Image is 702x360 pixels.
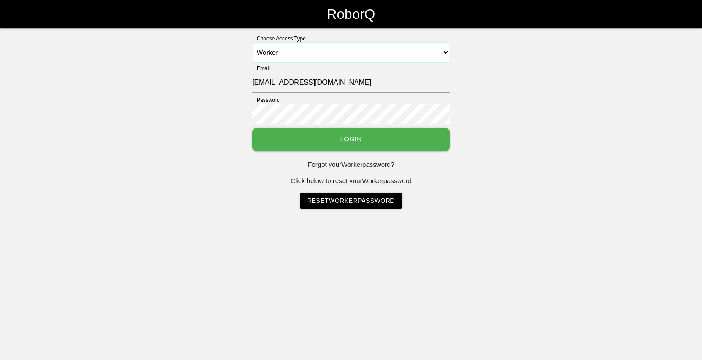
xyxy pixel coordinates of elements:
button: Login [252,128,450,151]
label: Choose Access Type [252,35,306,43]
label: Password [252,96,280,104]
p: Click below to reset your Worker password [252,176,450,186]
p: Forgot your Worker password? [252,160,450,170]
label: Email [252,65,270,72]
a: ResetWorkerPassword [300,193,402,209]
